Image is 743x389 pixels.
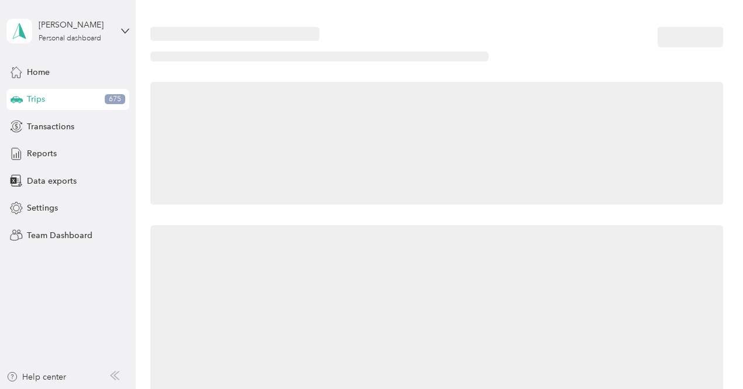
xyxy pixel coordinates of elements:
span: Reports [27,147,57,160]
div: [PERSON_NAME] [39,19,112,31]
span: 675 [105,94,125,105]
span: Home [27,66,50,78]
span: Settings [27,202,58,214]
span: Data exports [27,175,77,187]
iframe: Everlance-gr Chat Button Frame [677,323,743,389]
span: Team Dashboard [27,229,92,242]
span: Trips [27,93,45,105]
button: Help center [6,371,66,383]
span: Transactions [27,121,74,133]
div: Personal dashboard [39,35,101,42]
